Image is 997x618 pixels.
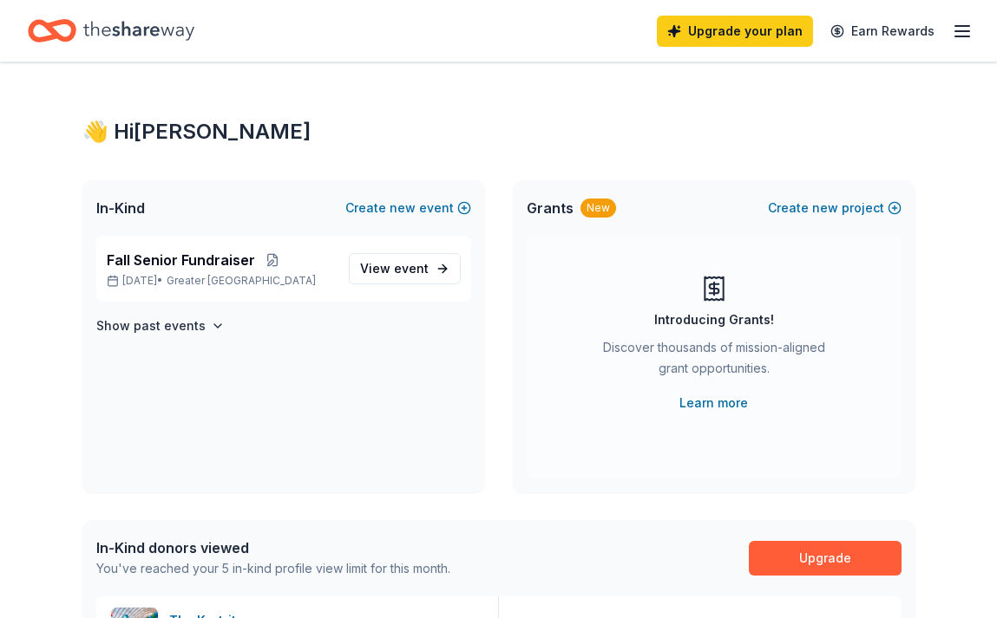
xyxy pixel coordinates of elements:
[390,198,416,218] span: new
[360,258,429,279] span: View
[657,16,813,47] a: Upgrade your plan
[812,198,838,218] span: new
[749,541,902,576] a: Upgrade
[679,393,748,413] a: Learn more
[349,253,461,284] a: View event
[394,261,429,276] span: event
[820,16,945,47] a: Earn Rewards
[167,274,316,288] span: Greater [GEOGRAPHIC_DATA]
[768,198,902,218] button: Createnewproject
[345,198,471,218] button: Createnewevent
[580,198,616,218] div: New
[82,118,915,146] div: 👋 Hi [PERSON_NAME]
[28,10,194,51] a: Home
[96,558,450,579] div: You've reached your 5 in-kind profile view limit for this month.
[107,274,335,288] p: [DATE] •
[96,198,145,218] span: In-Kind
[96,316,206,336] h4: Show past events
[527,198,574,218] span: Grants
[96,537,450,558] div: In-Kind donors viewed
[596,337,832,386] div: Discover thousands of mission-aligned grant opportunities.
[654,309,774,330] div: Introducing Grants!
[96,316,225,336] button: Show past events
[107,250,255,270] span: Fall Senior Fundraiser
